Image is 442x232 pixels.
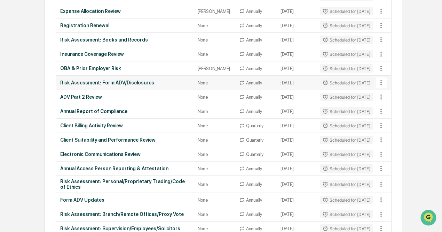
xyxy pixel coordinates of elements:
[48,85,89,97] a: 🗄️Attestations
[198,197,231,203] div: None
[320,164,373,173] div: Scheduled for [DATE]
[60,179,189,190] div: Risk Assessment: Personal/Proprietary Trading/Code of Ethics
[24,53,114,60] div: Start new chat
[320,93,373,101] div: Scheduled for [DATE]
[276,18,316,33] td: [DATE]
[50,88,56,94] div: 🗄️
[60,23,189,28] div: Registration Renewal
[198,123,231,128] div: None
[69,118,84,123] span: Pylon
[246,152,263,157] div: Quarterly
[24,60,88,66] div: We're available if you need us!
[60,166,189,171] div: Annual Access Person Reporting & Attestation
[198,95,231,100] div: None
[198,37,231,43] div: None
[246,109,262,114] div: Annually
[276,119,316,133] td: [DATE]
[7,88,13,94] div: 🖐️
[60,8,189,14] div: Expense Allocation Review
[118,55,127,63] button: Start new chat
[198,9,231,14] div: [PERSON_NAME]
[276,104,316,119] td: [DATE]
[276,207,316,222] td: [DATE]
[320,196,373,204] div: Scheduled for [DATE]
[60,137,189,143] div: Client Suitability and Performance Review
[320,107,373,115] div: Scheduled for [DATE]
[60,108,189,114] div: Annual Report of Compliance
[320,64,373,73] div: Scheduled for [DATE]
[276,4,316,18] td: [DATE]
[198,212,231,217] div: None
[60,211,189,217] div: Risk Assessment: Branch/Remote Offices/Proxy Vote
[60,80,189,85] div: Risk Assessment: Form ADV/Disclosures
[246,123,263,128] div: Quarterly
[198,166,231,171] div: None
[246,95,262,100] div: Annually
[246,52,262,57] div: Annually
[320,180,373,188] div: Scheduled for [DATE]
[4,85,48,97] a: 🖐️Preclearance
[246,66,262,71] div: Annually
[7,102,13,107] div: 🔎
[198,80,231,85] div: None
[276,162,316,176] td: [DATE]
[198,66,231,71] div: [PERSON_NAME]
[276,76,316,90] td: [DATE]
[320,50,373,58] div: Scheduled for [DATE]
[57,88,86,95] span: Attestations
[246,137,263,143] div: Quarterly
[198,23,231,28] div: None
[198,137,231,143] div: None
[320,78,373,87] div: Scheduled for [DATE]
[60,151,189,157] div: Electronic Communications Review
[246,166,262,171] div: Annually
[60,197,189,203] div: Form ADV Updates
[198,226,231,231] div: None
[320,210,373,218] div: Scheduled for [DATE]
[14,88,45,95] span: Preclearance
[198,182,231,187] div: None
[7,14,127,25] p: How can we help?
[276,47,316,61] td: [DATE]
[14,101,44,108] span: Data Lookup
[246,182,262,187] div: Annually
[7,53,19,66] img: 1746055101610-c473b297-6a78-478c-a979-82029cc54cd1
[246,9,262,14] div: Annually
[320,21,373,30] div: Scheduled for [DATE]
[60,226,189,231] div: Risk Assessment: Supervision/Employees/Solicitors
[420,209,439,228] iframe: Open customer support
[320,7,373,15] div: Scheduled for [DATE]
[276,193,316,207] td: [DATE]
[276,33,316,47] td: [DATE]
[320,136,373,144] div: Scheduled for [DATE]
[60,123,189,128] div: Client Billing Activity Review
[198,52,231,57] div: None
[320,36,373,44] div: Scheduled for [DATE]
[246,226,262,231] div: Annually
[246,197,262,203] div: Annually
[4,98,47,111] a: 🔎Data Lookup
[246,23,262,28] div: Annually
[276,147,316,162] td: [DATE]
[276,61,316,76] td: [DATE]
[276,176,316,193] td: [DATE]
[320,150,373,158] div: Scheduled for [DATE]
[198,152,231,157] div: None
[60,51,189,57] div: Insurance Coverage Review
[276,133,316,147] td: [DATE]
[246,37,262,43] div: Annually
[276,90,316,104] td: [DATE]
[198,109,231,114] div: None
[246,212,262,217] div: Annually
[60,66,189,71] div: OBA & Prior Employer Risk
[60,37,189,43] div: Risk Assessment: Books and Records
[246,80,262,85] div: Annually
[320,121,373,130] div: Scheduled for [DATE]
[60,94,189,100] div: ADV Part 2 Review
[49,118,84,123] a: Powered byPylon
